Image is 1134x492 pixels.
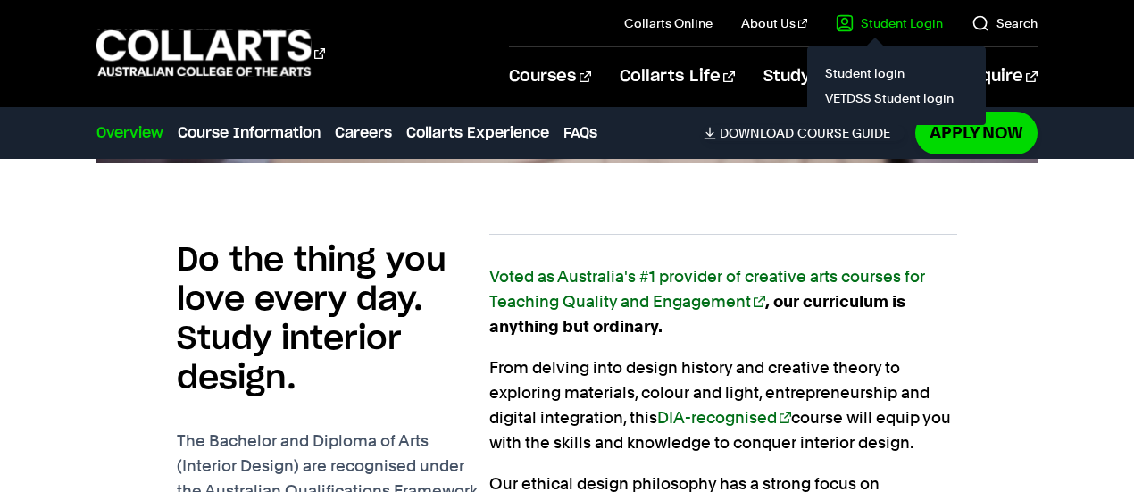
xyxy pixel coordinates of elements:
[406,122,549,144] a: Collarts Experience
[178,122,321,144] a: Course Information
[96,122,163,144] a: Overview
[915,112,1038,154] a: Apply Now
[489,355,958,455] p: From delving into design history and creative theory to exploring materials, colour and light, en...
[720,125,794,141] span: Download
[96,28,325,79] div: Go to homepage
[763,47,931,106] a: Study Information
[821,61,971,86] a: Student login
[971,14,1038,32] a: Search
[563,122,597,144] a: FAQs
[657,408,791,427] a: DIA-recognised
[335,122,392,144] a: Careers
[509,47,590,106] a: Courses
[821,86,971,111] a: VETDSS Student login
[960,47,1038,106] a: Enquire
[624,14,713,32] a: Collarts Online
[836,14,943,32] a: Student Login
[177,241,489,398] h2: Do the thing you love every day. Study interior design.
[489,267,925,311] a: Voted as Australia's #1 provider of creative arts courses for Teaching Quality and Engagement
[620,47,735,106] a: Collarts Life
[489,267,925,336] strong: , our curriculum is anything but ordinary.
[704,125,905,141] a: DownloadCourse Guide
[741,14,807,32] a: About Us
